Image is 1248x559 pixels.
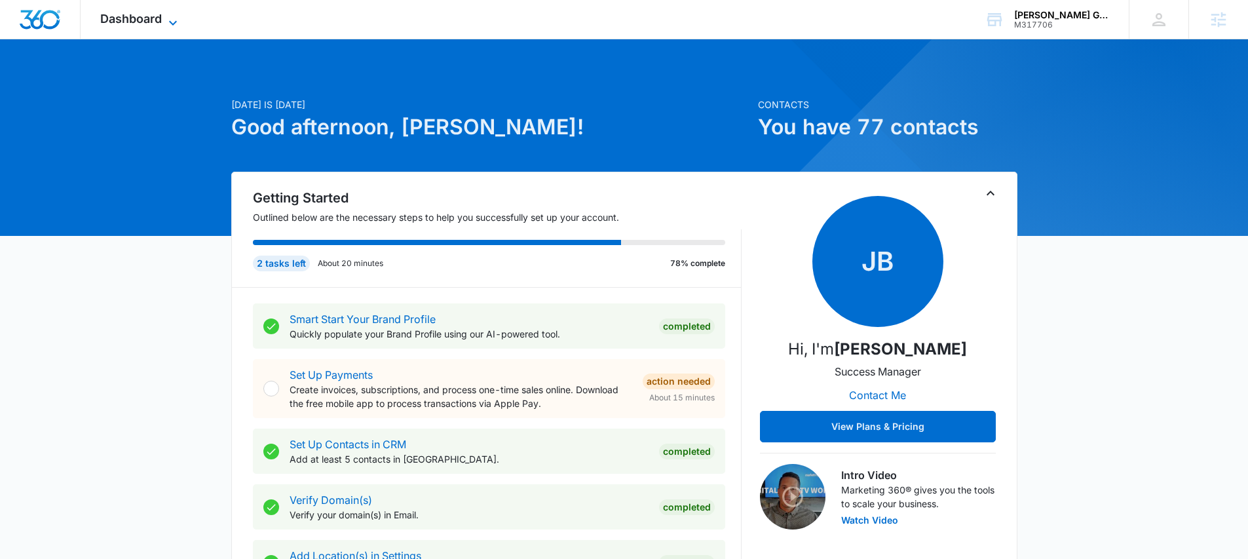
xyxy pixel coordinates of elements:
span: About 15 minutes [649,392,715,404]
button: View Plans & Pricing [760,411,996,442]
p: Marketing 360® gives you the tools to scale your business. [841,483,996,511]
h3: Intro Video [841,467,996,483]
button: Contact Me [836,379,919,411]
p: Quickly populate your Brand Profile using our AI-powered tool. [290,327,649,341]
strong: [PERSON_NAME] [834,339,967,358]
p: Create invoices, subscriptions, and process one-time sales online. Download the free mobile app t... [290,383,632,410]
p: About 20 minutes [318,258,383,269]
a: Smart Start Your Brand Profile [290,313,436,326]
div: Completed [659,318,715,334]
p: Add at least 5 contacts in [GEOGRAPHIC_DATA]. [290,452,649,466]
p: 78% complete [670,258,725,269]
p: Hi, I'm [788,337,967,361]
a: Set Up Contacts in CRM [290,438,406,451]
h2: Getting Started [253,188,742,208]
a: Verify Domain(s) [290,493,372,507]
div: Action Needed [643,374,715,389]
div: Completed [659,499,715,515]
img: Intro Video [760,464,825,530]
div: account id [1014,20,1110,29]
div: account name [1014,10,1110,20]
p: Verify your domain(s) in Email. [290,508,649,522]
p: Outlined below are the necessary steps to help you successfully set up your account. [253,210,742,224]
p: Contacts [758,98,1017,111]
p: [DATE] is [DATE] [231,98,750,111]
h1: You have 77 contacts [758,111,1017,143]
button: Watch Video [841,516,898,525]
h1: Good afternoon, [PERSON_NAME]! [231,111,750,143]
p: Success Manager [835,364,921,379]
div: Completed [659,444,715,459]
span: JB [812,196,943,327]
button: Toggle Collapse [983,185,998,201]
div: 2 tasks left [253,256,310,271]
a: Set Up Payments [290,368,373,381]
span: Dashboard [100,12,162,26]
